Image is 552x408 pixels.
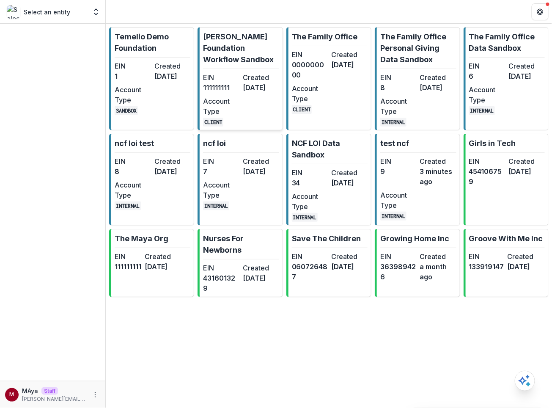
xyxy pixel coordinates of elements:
p: [PERSON_NAME] Foundation Workflow Sandbox [203,31,279,65]
p: Select an entity [24,8,70,17]
button: Open AI Assistant [515,371,535,391]
dt: Created [331,50,368,60]
a: Temelio Demo FoundationEIN1Created[DATE]Account TypeSANDBOX [109,27,194,130]
p: Groove With Me Inc [469,233,543,244]
a: [PERSON_NAME] Foundation Workflow SandboxEIN111111111Created[DATE]Account TypeCLIENT [198,27,283,130]
dd: [DATE] [331,178,368,188]
p: Temelio Demo Foundation [115,31,190,54]
dd: 8 [115,166,151,176]
dt: EIN [380,156,417,166]
dd: [DATE] [508,262,543,272]
code: INTERNAL [380,118,406,127]
code: INTERNAL [115,201,141,210]
dd: [DATE] [154,166,191,176]
dt: Account Type [380,96,417,116]
dt: Created [420,72,456,83]
p: MAya [22,386,38,395]
dd: a month ago [420,262,456,282]
dt: Account Type [115,85,151,105]
dd: [DATE] [331,60,368,70]
p: The Family Office Personal Giving Data Sandbox [380,31,456,65]
dt: EIN [115,156,151,166]
a: Save The ChildrenEIN060726487Created[DATE] [286,229,371,297]
dd: [DATE] [243,166,279,176]
dd: 133919147 [469,262,504,272]
dd: 9 [380,166,417,176]
p: test ncf [380,138,409,149]
p: Save The Children [292,233,361,244]
p: Nurses For Newborns [203,233,279,256]
code: CLIENT [292,105,312,114]
dd: 3 minutes ago [420,166,456,187]
dt: Created [154,156,191,166]
dt: Created [420,156,456,166]
button: Open entity switcher [90,3,102,20]
a: Groove With Me IncEIN133919147Created[DATE] [464,229,549,297]
dt: EIN [203,263,239,273]
dd: 454106759 [469,166,505,187]
dt: EIN [115,61,151,71]
dd: 431601329 [203,273,239,293]
dt: Account Type [203,96,239,116]
dt: EIN [292,251,328,262]
code: INTERNAL [469,106,495,115]
dd: [DATE] [420,83,456,93]
p: The Family Office Data Sandbox [469,31,545,54]
dd: 7 [203,166,239,176]
code: INTERNAL [203,201,229,210]
dt: EIN [292,168,328,178]
p: NCF LOI Data Sandbox [292,138,368,160]
dd: 1 [115,71,151,81]
a: test ncfEIN9Created3 minutes agoAccount TypeINTERNAL [375,134,460,226]
dt: EIN [380,251,417,262]
dt: Created [145,251,171,262]
dd: 8 [380,83,417,93]
dd: 111111111 [203,83,239,93]
dd: 060726487 [292,262,328,282]
dt: Account Type [203,180,239,200]
a: The Family Office Personal Giving Data SandboxEIN8Created[DATE]Account TypeINTERNAL [375,27,460,130]
a: Growing Home IncEIN363989426Createda month ago [375,229,460,297]
dt: Created [243,72,279,83]
dt: Created [331,251,368,262]
dd: [DATE] [243,273,279,283]
dt: EIN [203,156,239,166]
code: INTERNAL [380,212,406,221]
dd: [DATE] [508,71,545,81]
p: Girls in Tech [469,138,516,149]
a: The Family OfficeEIN000000000Created[DATE]Account TypeCLIENT [286,27,371,130]
dt: Account Type [469,85,505,105]
a: ncf loiEIN7Created[DATE]Account TypeINTERNAL [198,134,283,226]
code: INTERNAL [292,213,318,222]
dt: Created [331,168,368,178]
p: The Maya Org [115,233,168,244]
dd: 34 [292,178,328,188]
p: ncf loi test [115,138,154,149]
dt: Created [508,61,545,71]
button: More [90,390,100,400]
a: The Family Office Data SandboxEIN6Created[DATE]Account TypeINTERNAL [464,27,549,130]
dt: EIN [203,72,239,83]
code: CLIENT [203,118,223,127]
dt: EIN [380,72,417,83]
dt: Created [243,263,279,273]
dt: Account Type [292,191,328,212]
a: Girls in TechEIN454106759Created[DATE] [464,134,549,226]
dt: Created [420,251,456,262]
p: The Family Office [292,31,358,42]
dd: 111111111 [115,262,141,272]
img: Select an entity [7,5,20,19]
dd: 6 [469,71,505,81]
p: Growing Home Inc [380,233,449,244]
dt: EIN [292,50,328,60]
dt: Created [243,156,279,166]
dt: Created [508,156,545,166]
dt: EIN [469,156,505,166]
a: NCF LOI Data SandboxEIN34Created[DATE]Account TypeINTERNAL [286,134,371,226]
dt: Account Type [115,180,151,200]
button: Get Help [532,3,549,20]
dd: [DATE] [154,71,191,81]
dd: [DATE] [243,83,279,93]
dd: [DATE] [331,262,368,272]
p: ncf loi [203,138,226,149]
